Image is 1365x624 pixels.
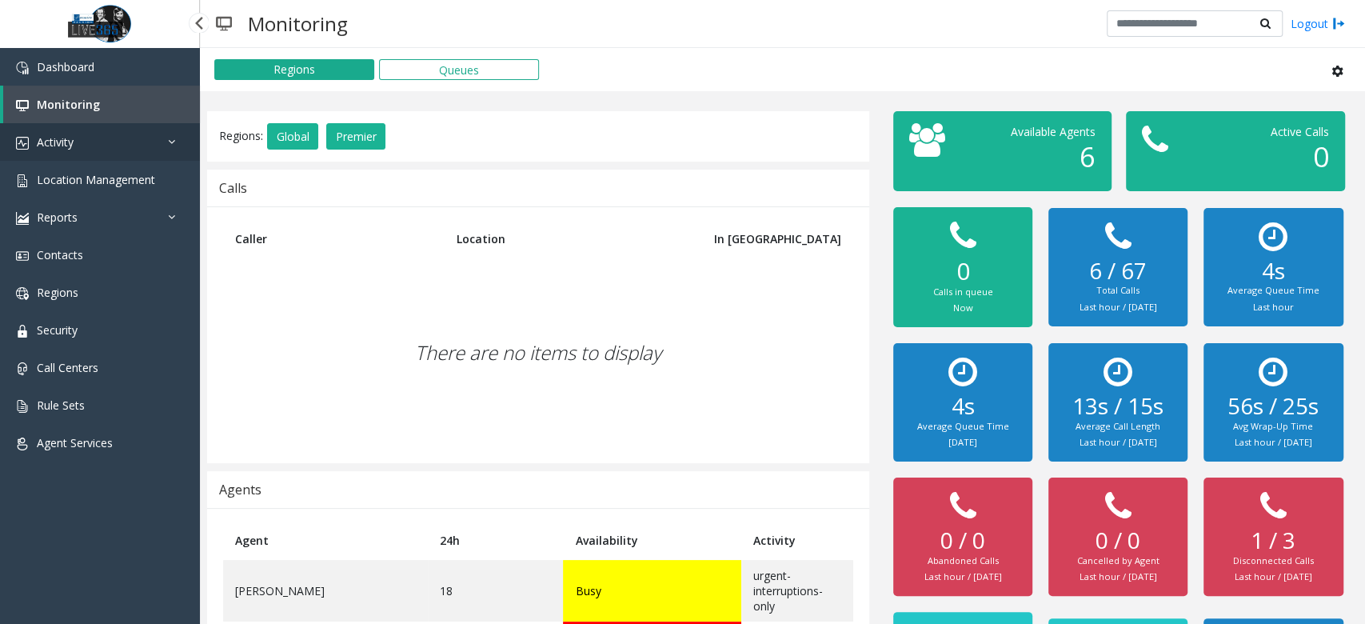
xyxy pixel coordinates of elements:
[37,210,78,225] span: Reports
[214,59,374,80] button: Regions
[16,250,29,262] img: 'icon'
[219,178,247,198] div: Calls
[428,521,563,560] th: 24h
[16,287,29,300] img: 'icon'
[1064,284,1172,298] div: Total Calls
[37,59,94,74] span: Dashboard
[16,325,29,338] img: 'icon'
[1219,393,1327,420] h2: 56s / 25s
[267,123,318,150] button: Global
[240,4,356,43] h3: Monitoring
[379,59,539,80] button: Queues
[1064,258,1172,285] h2: 6 / 67
[326,123,385,150] button: Premier
[16,212,29,225] img: 'icon'
[1064,554,1172,568] div: Cancelled by Agent
[1080,301,1157,313] small: Last hour / [DATE]
[1219,284,1327,298] div: Average Queue Time
[1080,570,1157,582] small: Last hour / [DATE]
[1064,527,1172,554] h2: 0 / 0
[3,86,200,123] a: Monitoring
[16,99,29,112] img: 'icon'
[223,258,853,447] div: There are no items to display
[909,393,1017,420] h2: 4s
[445,219,683,258] th: Location
[563,521,740,560] th: Availability
[1219,527,1327,554] h2: 1 / 3
[216,4,232,43] img: pageIcon
[223,521,428,560] th: Agent
[16,438,29,450] img: 'icon'
[924,570,1001,582] small: Last hour / [DATE]
[741,521,853,560] th: Activity
[909,257,1017,286] h2: 0
[952,302,972,314] small: Now
[16,174,29,187] img: 'icon'
[37,360,98,375] span: Call Centers
[1219,554,1327,568] div: Disconnected Calls
[219,127,263,142] span: Regions:
[1011,124,1096,139] span: Available Agents
[1235,570,1312,582] small: Last hour / [DATE]
[741,560,853,622] td: urgent-interruptions-only
[1235,436,1312,448] small: Last hour / [DATE]
[1253,301,1294,313] small: Last hour
[1332,15,1345,32] img: logout
[37,435,113,450] span: Agent Services
[1312,138,1328,175] span: 0
[37,134,74,150] span: Activity
[909,527,1017,554] h2: 0 / 0
[563,560,740,622] td: Busy
[16,137,29,150] img: 'icon'
[219,479,261,500] div: Agents
[1080,138,1096,175] span: 6
[1064,393,1172,420] h2: 13s / 15s
[16,400,29,413] img: 'icon'
[223,219,445,258] th: Caller
[1219,420,1327,434] div: Avg Wrap-Up Time
[37,322,78,338] span: Security
[37,247,83,262] span: Contacts
[428,560,563,622] td: 18
[1064,420,1172,434] div: Average Call Length
[37,398,85,413] span: Rule Sets
[37,97,100,112] span: Monitoring
[1080,436,1157,448] small: Last hour / [DATE]
[37,285,78,300] span: Regions
[909,286,1017,299] div: Calls in queue
[16,362,29,375] img: 'icon'
[1291,15,1345,32] a: Logout
[909,420,1017,434] div: Average Queue Time
[1219,258,1327,285] h2: 4s
[1270,124,1328,139] span: Active Calls
[948,436,977,448] small: [DATE]
[223,560,428,622] td: [PERSON_NAME]
[16,62,29,74] img: 'icon'
[37,172,155,187] span: Location Management
[909,554,1017,568] div: Abandoned Calls
[682,219,852,258] th: In [GEOGRAPHIC_DATA]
